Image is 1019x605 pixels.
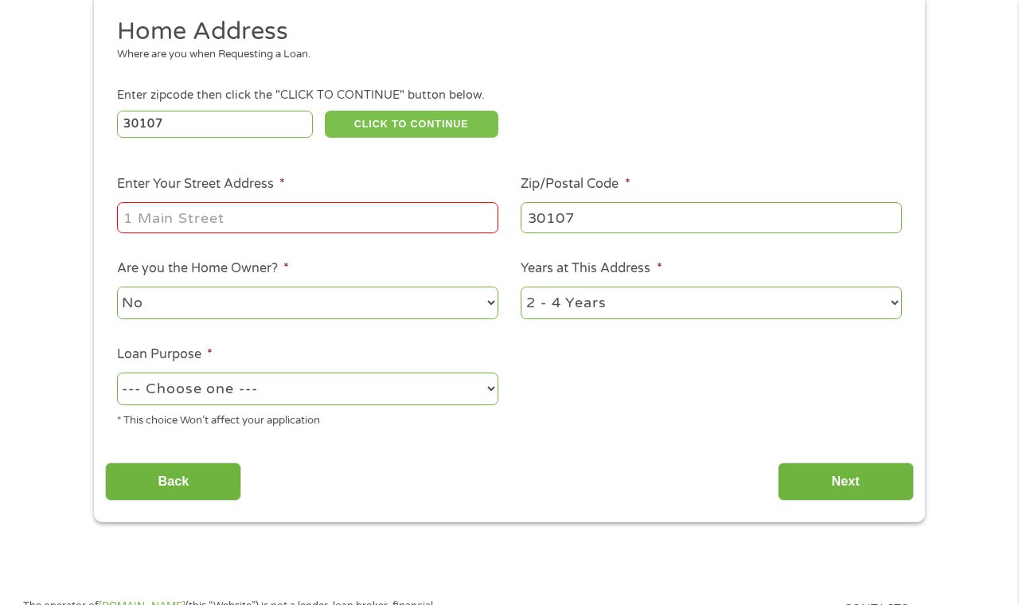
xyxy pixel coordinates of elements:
label: Loan Purpose [117,346,213,363]
div: Enter zipcode then click the "CLICK TO CONTINUE" button below. [117,87,902,104]
div: * This choice Won’t affect your application [117,408,498,429]
label: Enter Your Street Address [117,176,285,193]
input: 1 Main Street [117,202,498,232]
div: Where are you when Requesting a Loan. [117,47,891,63]
label: Are you the Home Owner? [117,260,289,277]
input: Enter Zipcode (e.g 01510) [117,111,314,138]
input: Next [778,463,914,502]
label: Years at This Address [521,260,662,277]
label: Zip/Postal Code [521,176,630,193]
input: Back [105,463,241,502]
button: CLICK TO CONTINUE [325,111,498,138]
h2: Home Address [117,16,891,48]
